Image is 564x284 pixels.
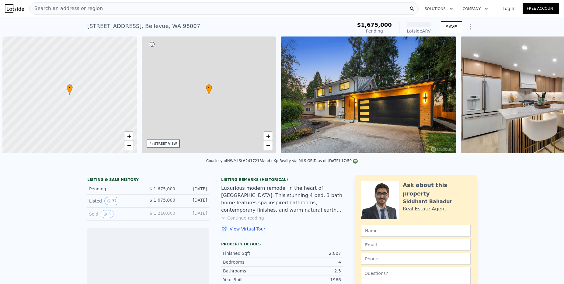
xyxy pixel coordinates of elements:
[357,22,392,28] span: $1,675,000
[180,210,207,218] div: [DATE]
[403,205,446,213] div: Real Estate Agent
[206,85,212,91] span: •
[221,177,343,182] div: Listing Remarks (Historical)
[149,211,175,216] span: $ 1,210,000
[441,21,462,32] button: SAVE
[407,28,431,34] div: Lotside ARV
[206,159,358,163] div: Courtesy of NWMLS (#2417218) and eXp Realty via MLS GRID as of [DATE] 17:59
[149,186,175,191] span: $ 1,675,000
[221,185,343,214] div: Luxurious modern remodel in the heart of [GEOGRAPHIC_DATA]. This stunning 4 bed, 3 bath home feat...
[266,132,270,140] span: +
[127,132,131,140] span: +
[403,198,452,205] div: Siddhant Bahadur
[223,250,282,256] div: Finished Sqft
[282,250,341,256] div: 2,007
[180,197,207,205] div: [DATE]
[67,84,73,95] div: •
[353,159,358,164] img: NWMLS Logo
[223,277,282,283] div: Year Built
[89,210,143,218] div: Sold
[180,186,207,192] div: [DATE]
[403,181,471,198] div: Ask about this property
[223,268,282,274] div: Bathrooms
[282,268,341,274] div: 2.5
[420,3,458,14] button: Solutions
[357,28,392,34] div: Pending
[104,197,119,205] button: View historical data
[67,85,73,91] span: •
[30,5,103,12] span: Search an address or region
[223,259,282,265] div: Bedrooms
[221,215,264,221] button: Continue reading
[87,22,200,30] div: [STREET_ADDRESS] , Bellevue , WA 98007
[523,3,559,14] a: Free Account
[282,259,341,265] div: 4
[221,226,343,232] a: View Virtual Tour
[101,210,113,218] button: View historical data
[154,141,177,146] div: STREET VIEW
[282,277,341,283] div: 1966
[361,253,471,265] input: Phone
[87,177,209,183] div: LISTING & SALE HISTORY
[361,239,471,251] input: Email
[361,225,471,237] input: Name
[127,141,131,149] span: −
[281,36,456,153] img: Sale: 167404525 Parcel: 98403469
[124,141,134,150] a: Zoom out
[458,3,493,14] button: Company
[263,132,273,141] a: Zoom in
[5,4,24,13] img: Lotside
[89,197,143,205] div: Listed
[465,21,477,33] button: Show Options
[206,84,212,95] div: •
[495,5,523,12] a: Log In
[266,141,270,149] span: −
[89,186,143,192] div: Pending
[124,132,134,141] a: Zoom in
[149,198,175,203] span: $ 1,675,000
[221,242,343,247] div: Property details
[263,141,273,150] a: Zoom out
